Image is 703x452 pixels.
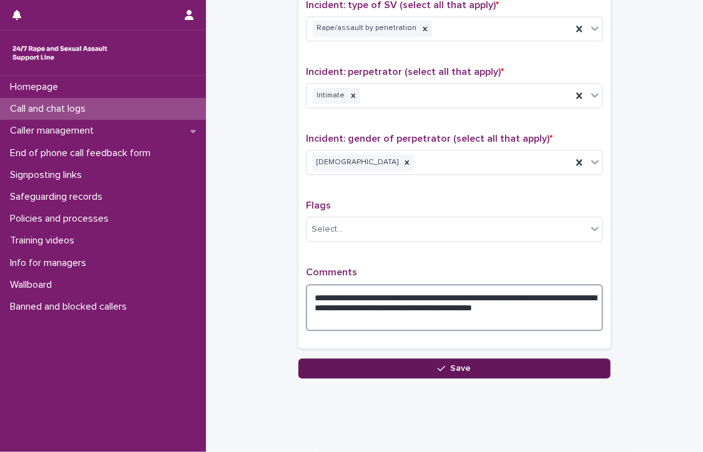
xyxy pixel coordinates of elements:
[5,235,84,247] p: Training videos
[306,134,553,144] span: Incident: gender of perpetrator (select all that apply)
[10,41,110,66] img: rhQMoQhaT3yELyF149Cw
[5,81,68,93] p: Homepage
[306,267,357,277] span: Comments
[5,125,104,137] p: Caller management
[5,103,96,115] p: Call and chat logs
[5,279,62,291] p: Wallboard
[306,200,331,210] span: Flags
[5,191,112,203] p: Safeguarding records
[5,169,92,181] p: Signposting links
[312,223,343,236] div: Select...
[306,67,504,77] span: Incident: perpetrator (select all that apply)
[313,87,347,104] div: Intimate
[313,154,400,171] div: [DEMOGRAPHIC_DATA]
[5,213,119,225] p: Policies and processes
[313,20,418,37] div: Rape/assault by penetration
[5,257,96,269] p: Info for managers
[451,364,471,373] span: Save
[298,358,611,378] button: Save
[5,147,160,159] p: End of phone call feedback form
[5,301,137,313] p: Banned and blocked callers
